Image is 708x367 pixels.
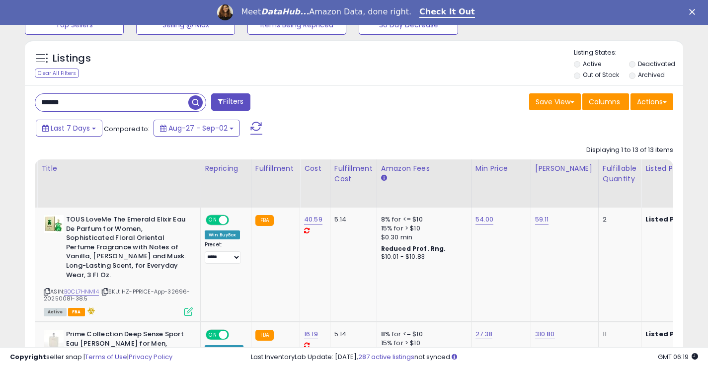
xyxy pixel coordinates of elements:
button: Columns [582,93,629,110]
span: All listings currently available for purchase on Amazon [44,308,67,316]
div: Fulfillment Cost [334,163,373,184]
div: Fulfillable Quantity [603,163,637,184]
label: Active [583,60,601,68]
div: Min Price [475,163,527,174]
a: 54.00 [475,215,494,224]
strong: Copyright [10,352,46,362]
a: Terms of Use [85,352,127,362]
p: Listing States: [574,48,683,58]
span: FBA [68,308,85,316]
div: Cost [304,163,326,174]
button: Actions [630,93,673,110]
button: Filters [211,93,250,111]
a: B0CL7HNM14 [64,288,99,296]
span: Aug-27 - Sep-02 [168,123,228,133]
span: ON [207,331,219,339]
span: Last 7 Days [51,123,90,133]
div: Preset: [205,241,243,264]
button: Aug-27 - Sep-02 [154,120,240,137]
div: Fulfillment [255,163,296,174]
b: Reduced Prof. Rng. [381,244,446,253]
div: 2 [603,215,633,224]
h5: Listings [53,52,91,66]
div: Amazon Fees [381,163,467,174]
small: FBA [255,215,274,226]
a: 287 active listings [358,352,414,362]
div: Close [689,9,699,15]
b: TOUS LoveMe The Emerald Elixir Eau De Parfum for Women, Sophisticated Floral Oriental Perfume Fra... [66,215,187,282]
div: $0.30 min [381,233,464,242]
div: ASIN: [44,215,193,315]
button: Last 7 Days [36,120,102,137]
img: Profile image for Georgie [217,4,233,20]
div: 8% for <= $10 [381,330,464,339]
label: Archived [638,71,665,79]
b: Listed Price: [645,215,691,224]
a: 27.38 [475,329,493,339]
div: Meet Amazon Data, done right. [241,7,411,17]
span: | SKU: HZ-PPRICE-App-32696-20250081-38.5 [44,288,190,302]
b: Listed Price: [645,329,691,339]
div: Clear All Filters [35,69,79,78]
a: Check It Out [419,7,475,18]
i: DataHub... [261,7,309,16]
span: ON [207,216,219,224]
label: Out of Stock [583,71,619,79]
div: 5.14 [334,330,369,339]
div: 15% for > $10 [381,224,464,233]
div: [PERSON_NAME] [535,163,594,174]
button: Save View [529,93,581,110]
a: 310.80 [535,329,555,339]
span: 2025-09-10 06:19 GMT [658,352,698,362]
div: Title [41,163,196,174]
b: Prime Collection Deep Sense Sport Eau [PERSON_NAME] for Men, (Attract Women) 3.3 Fluid Ounce [66,330,187,360]
a: Privacy Policy [129,352,172,362]
i: hazardous material [85,307,95,314]
span: OFF [228,331,243,339]
img: 31LLXMS-C6L._SL40_.jpg [44,330,64,350]
div: Win BuyBox [205,230,240,239]
span: Compared to: [104,124,150,134]
small: Amazon Fees. [381,174,387,183]
div: $10.01 - $10.83 [381,253,464,261]
div: 8% for <= $10 [381,215,464,224]
img: 41pdw9C5q-L._SL40_.jpg [44,215,64,233]
span: Columns [589,97,620,107]
div: 11 [603,330,633,339]
a: 59.11 [535,215,549,224]
a: 16.19 [304,329,318,339]
small: FBA [255,330,274,341]
div: Last InventoryLab Update: [DATE], not synced. [251,353,698,362]
div: 5.14 [334,215,369,224]
a: 40.59 [304,215,322,224]
div: Repricing [205,163,247,174]
div: seller snap | | [10,353,172,362]
label: Deactivated [638,60,675,68]
span: OFF [228,216,243,224]
div: Displaying 1 to 13 of 13 items [586,146,673,155]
